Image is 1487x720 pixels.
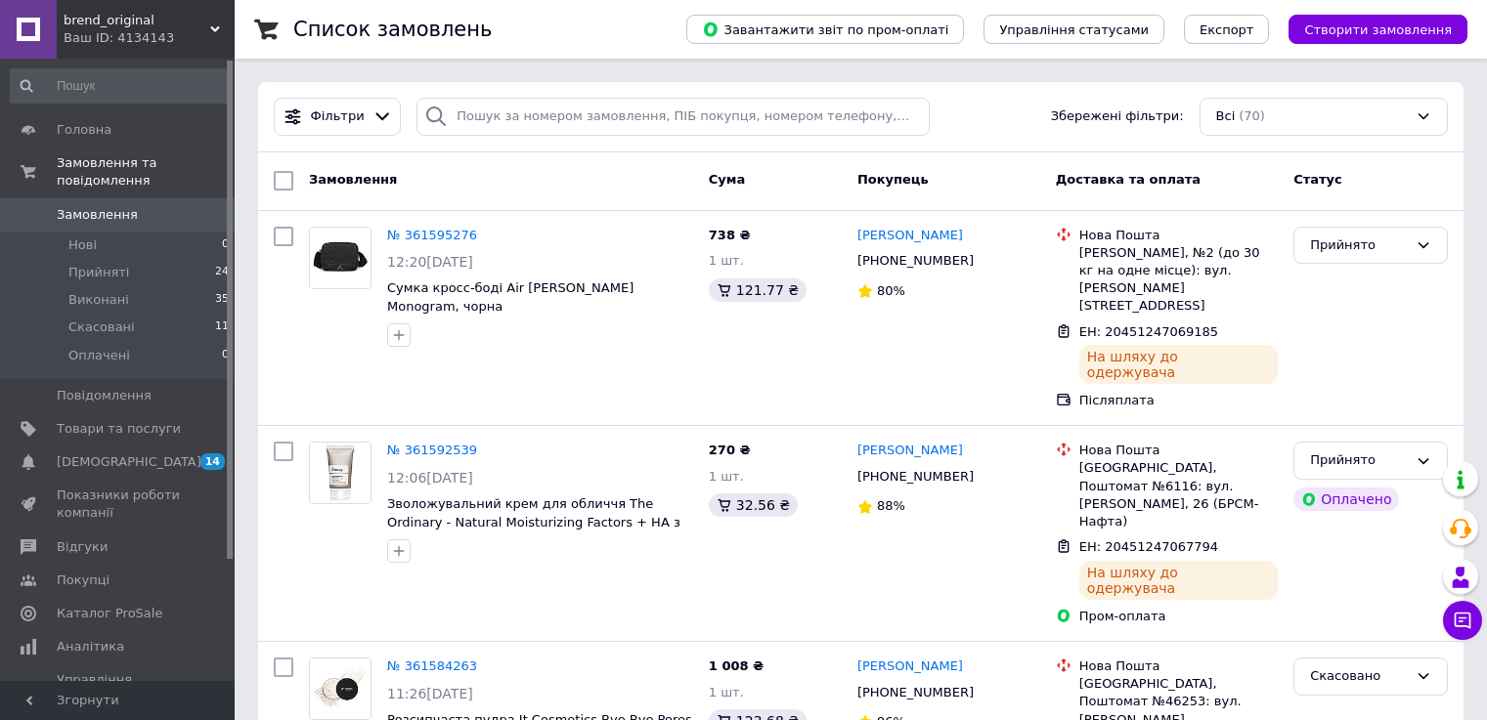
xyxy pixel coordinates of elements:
span: 738 ₴ [709,228,751,242]
span: Завантажити звіт по пром-оплаті [702,21,948,38]
div: [PHONE_NUMBER] [853,680,978,705]
span: 0 [222,236,229,254]
span: 1 шт. [709,469,744,484]
span: Доставка та оплата [1056,172,1201,187]
div: Прийнято [1310,235,1408,256]
a: [PERSON_NAME] [857,227,963,245]
span: Статус [1293,172,1342,187]
span: 24 [215,264,229,281]
span: 11 [215,318,229,336]
button: Управління статусами [984,15,1164,44]
div: [PHONE_NUMBER] [853,464,978,489]
div: На шляху до одержувача [1079,561,1278,600]
span: brend_original [64,12,210,29]
a: [PERSON_NAME] [857,442,963,460]
span: Фільтри [311,107,365,126]
span: 35 [215,291,229,309]
input: Пошук за номером замовлення, ПІБ покупця, номером телефону, Email, номером накладної [416,98,930,136]
div: Нова Пошта [1079,227,1278,244]
div: [PERSON_NAME], №2 (до 30 кг на одне місце): вул. [PERSON_NAME][STREET_ADDRESS] [1079,244,1278,316]
span: Управління статусами [999,22,1149,37]
button: Експорт [1184,15,1270,44]
span: Прийняті [68,264,129,281]
a: [PERSON_NAME] [857,657,963,676]
span: 270 ₴ [709,443,751,457]
a: Фото товару [309,657,372,720]
span: ЕН: 20451247069185 [1079,324,1218,339]
span: Замовлення та повідомлення [57,154,235,190]
span: Збережені фільтри: [1051,107,1184,126]
span: 0 [222,347,229,364]
span: (70) [1239,108,1265,123]
span: Нові [68,236,97,254]
span: 88% [877,498,905,513]
span: Головна [57,121,111,139]
div: Нова Пошта [1079,442,1278,459]
div: Оплачено [1293,487,1399,511]
div: Ваш ID: 4134143 [64,29,235,47]
div: 32.56 ₴ [709,493,798,517]
div: Нова Пошта [1079,657,1278,675]
img: Фото товару [310,658,371,719]
div: [GEOGRAPHIC_DATA], Поштомат №6116: вул. [PERSON_NAME], 26 (БРСМ-Нафта) [1079,459,1278,530]
div: [PHONE_NUMBER] [853,248,978,274]
input: Пошук [10,68,231,104]
img: Фото товару [310,228,371,288]
span: 80% [877,283,905,298]
div: Скасовано [1310,666,1408,687]
span: ЕН: 20451247067794 [1079,539,1218,554]
span: Аналітика [57,638,124,656]
a: № 361595276 [387,228,477,242]
span: 14 [200,453,225,470]
span: Виконані [68,291,129,309]
a: Фото товару [309,442,372,504]
span: Покупець [857,172,929,187]
a: Зволожувальний крем для обличчя The Ordinary - Natural Moisturizing Factors + HA з гіалуроновою к... [387,496,680,547]
span: Замовлення [309,172,397,187]
div: 121.77 ₴ [709,278,807,302]
a: Сумка кросс-боді Air [PERSON_NAME] Monogram, чорна [387,280,634,314]
span: Відгуки [57,538,108,556]
a: № 361584263 [387,658,477,673]
span: Покупці [57,572,109,589]
span: Всі [1216,107,1236,126]
button: Створити замовлення [1289,15,1467,44]
a: Створити замовлення [1269,21,1467,36]
span: 12:20[DATE] [387,254,473,270]
a: № 361592539 [387,443,477,457]
span: Експорт [1200,22,1254,37]
div: Післяплата [1079,392,1278,409]
div: На шляху до одержувача [1079,345,1278,384]
span: [DEMOGRAPHIC_DATA] [57,453,201,471]
span: 1 шт. [709,253,744,268]
button: Чат з покупцем [1443,601,1482,640]
span: Повідомлення [57,387,152,404]
div: Пром-оплата [1079,608,1278,625]
span: Створити замовлення [1304,22,1452,37]
span: Показники роботи компанії [57,487,181,522]
span: Каталог ProSale [57,605,162,622]
span: Оплачені [68,347,130,364]
span: Скасовані [68,318,135,336]
div: Прийнято [1310,450,1408,471]
h1: Список замовлень [293,18,492,41]
span: Замовлення [57,206,138,224]
img: Фото товару [310,443,371,503]
a: Фото товару [309,227,372,289]
span: 1 шт. [709,685,744,699]
span: 12:06[DATE] [387,470,473,486]
span: 1 008 ₴ [709,658,764,673]
span: Товари та послуги [57,420,181,438]
span: Cума [709,172,745,187]
span: Управління сайтом [57,671,181,706]
span: 11:26[DATE] [387,686,473,701]
button: Завантажити звіт по пром-оплаті [686,15,964,44]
